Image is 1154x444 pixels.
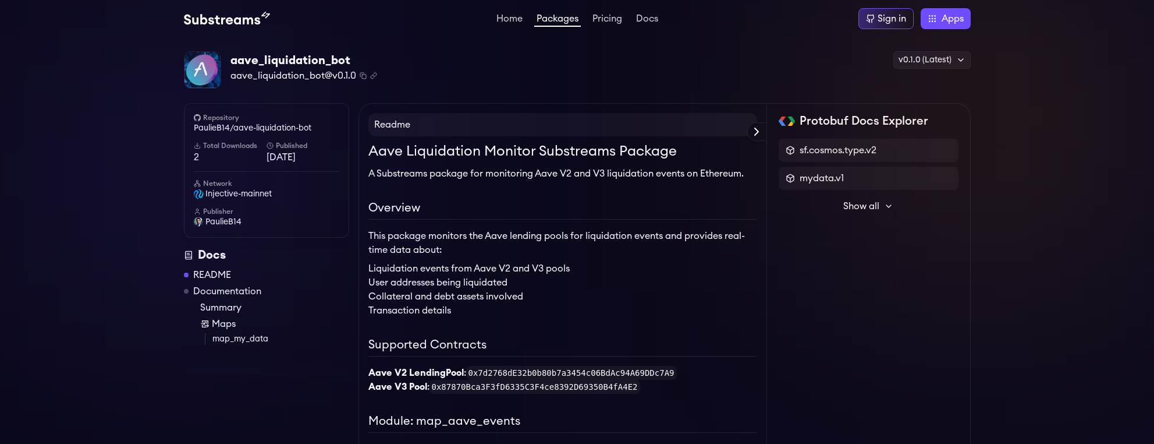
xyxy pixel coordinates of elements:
div: Sign in [878,12,906,26]
span: sf.cosmos.type.v2 [800,143,876,157]
span: Apps [942,12,964,26]
li: Liquidation events from Aave V2 and V3 pools [368,262,757,276]
img: Substream's logo [184,12,270,26]
a: Pricing [590,14,624,26]
a: README [193,268,231,282]
h6: Repository [194,113,339,122]
h2: Overview [368,199,757,220]
span: mydata.v1 [800,171,844,185]
button: Copy package name and version [360,72,367,79]
a: Documentation [193,284,261,298]
li: : [368,366,757,380]
h4: Readme [368,113,757,136]
h1: Aave Liquidation Monitor Substreams Package [368,141,757,162]
a: PaulieB14 [194,216,339,228]
img: Map icon [200,319,210,329]
strong: Aave V2 LendingPool [368,368,464,378]
a: Docs [634,14,661,26]
h6: Publisher [194,207,339,216]
span: injective-mainnet [205,188,272,200]
div: Docs [184,247,349,263]
img: User Avatar [194,217,203,227]
img: Package Logo [184,52,221,88]
a: Sign in [858,8,914,29]
p: A Substreams package for monitoring Aave V2 and V3 liquidation events on Ethereum. [368,167,757,181]
li: : [368,380,757,394]
img: github [194,114,201,121]
h6: Network [194,179,339,188]
img: injective-mainnet [194,189,203,199]
h2: Module: map_aave_events [368,413,757,433]
a: PaulieB14/aave-liquidation-bot [194,122,339,134]
strong: Aave V3 Pool [368,382,427,392]
div: aave_liquidation_bot [230,52,377,69]
span: 2 [194,150,267,164]
a: Summary [200,301,349,315]
a: Packages [534,14,581,27]
p: This package monitors the Aave lending pools for liquidation events and provides real-time data a... [368,229,757,257]
a: map_my_data [212,333,349,345]
h2: Protobuf Docs Explorer [800,113,928,129]
a: injective-mainnet [194,188,339,200]
li: Collateral and debt assets involved [368,290,757,304]
button: Show all [779,195,958,218]
div: v0.1.0 (Latest) [893,51,971,69]
code: 0x7d2768dE32b0b80b7a3454c06BdAc94A69DDc7A9 [466,366,677,380]
button: Copy .spkg link to clipboard [370,72,377,79]
h6: Total Downloads [194,141,267,150]
span: PaulieB14 [205,216,242,228]
span: [DATE] [267,150,339,164]
a: Home [494,14,525,26]
code: 0x87870Bca3F3fD6335C3F4ce8392D69350B4fA4E2 [429,380,640,394]
h6: Published [267,141,339,150]
a: Maps [200,317,349,331]
li: User addresses being liquidated [368,276,757,290]
h2: Supported Contracts [368,336,757,357]
li: Transaction details [368,304,757,318]
span: Show all [843,199,879,213]
img: Protobuf [779,117,796,126]
span: aave_liquidation_bot@v0.1.0 [230,69,356,83]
